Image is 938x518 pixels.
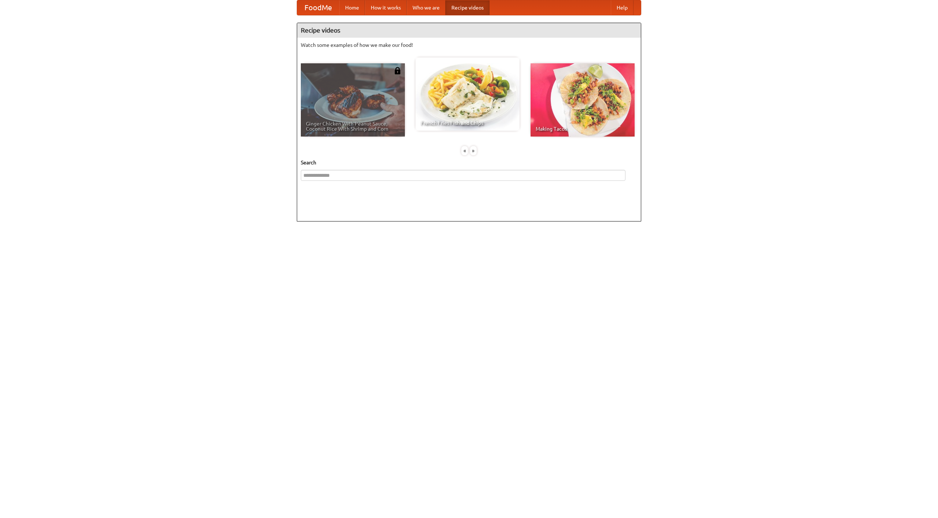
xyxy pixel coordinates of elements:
a: How it works [365,0,407,15]
a: French Fries Fish and Chips [416,57,520,131]
a: Making Tacos [531,63,635,137]
p: Watch some examples of how we make our food! [301,41,637,49]
div: « [461,146,468,155]
div: » [470,146,477,155]
a: Home [339,0,365,15]
a: Help [611,0,634,15]
a: Who we are [407,0,446,15]
a: Recipe videos [446,0,490,15]
h5: Search [301,159,637,166]
img: 483408.png [394,67,401,74]
span: Making Tacos [536,126,629,131]
a: FoodMe [297,0,339,15]
span: French Fries Fish and Chips [421,120,514,126]
h4: Recipe videos [297,23,641,38]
